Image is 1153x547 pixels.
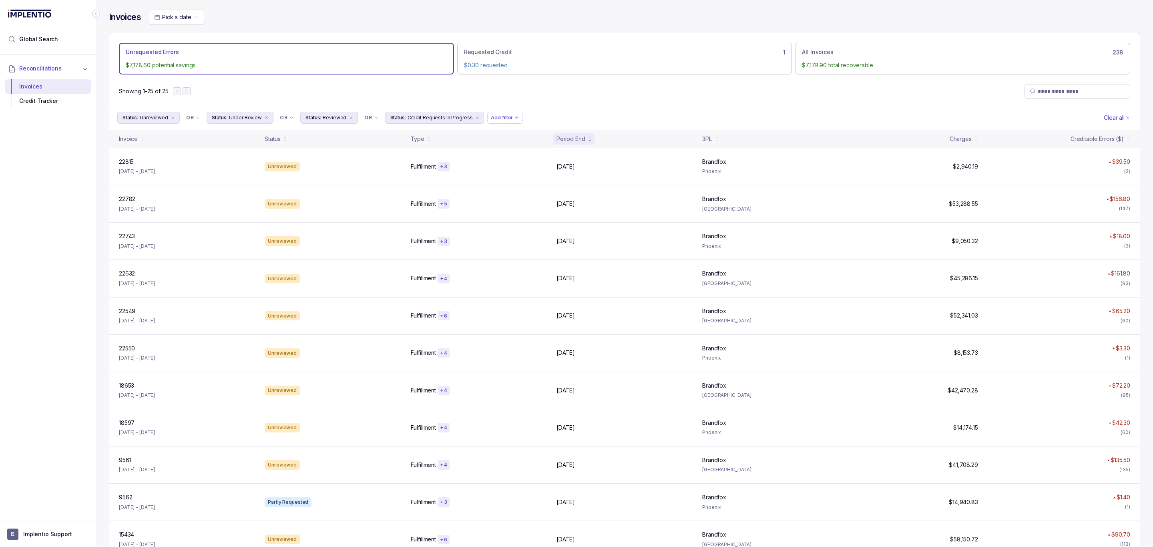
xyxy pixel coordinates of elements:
li: Filter Chip Connector undefined [280,115,294,121]
p: + 4 [440,276,447,282]
div: Unreviewed [265,162,300,171]
p: [DATE] [556,200,575,208]
p: 18597 [119,419,135,427]
p: Brandfox [702,419,726,427]
p: Brandfox [702,158,726,166]
p: Credit Requests In Progress [408,114,473,122]
p: + 4 [440,350,447,356]
p: $7,178.60 potential savings [126,61,447,69]
div: (93) [1121,280,1130,288]
p: $8,153.73 [954,349,978,357]
img: red pointer upwards [1107,198,1109,200]
div: (60) [1121,428,1130,436]
button: User initialsImplentio Support [7,529,89,540]
div: Unreviewed [265,199,300,209]
p: Phoenix [702,242,838,250]
span: Global Search [19,35,58,43]
li: Filter Chip Connector undefined [364,115,378,121]
img: red pointer upwards [1109,422,1111,424]
p: $135.50 [1111,456,1130,464]
p: [DATE] – [DATE] [119,280,155,288]
p: Brandfox [702,382,726,390]
p: [DATE] – [DATE] [119,167,155,175]
div: remove content [263,115,270,121]
span: Pick a date [162,14,191,20]
p: Implentio Support [23,530,72,538]
p: + 3 [440,163,447,170]
p: 22815 [119,158,134,166]
img: red pointer upwards [1108,534,1110,536]
p: [DATE] [556,274,575,282]
div: (60) [1121,317,1130,325]
button: Clear Filters [1102,112,1132,124]
p: 22549 [119,307,135,315]
p: $156.80 [1110,195,1130,203]
div: 3PL [702,135,712,143]
p: [DATE] [556,498,575,506]
button: Filter Chip Connector undefined [183,112,203,123]
p: [DATE] [556,461,575,469]
p: [DATE] [556,163,575,171]
p: + 6 [440,313,447,319]
p: + 3 [440,499,447,505]
button: Filter Chip Credit Requests In Progress [385,112,484,124]
p: OR [186,115,194,121]
button: Date Range Picker [149,10,204,25]
div: Creditable Errors ($) [1071,135,1124,143]
button: Filter Chip Connector undefined [277,112,297,123]
button: Filter Chip Unreviewed [117,112,180,124]
div: Unreviewed [265,535,300,544]
div: Charges [950,135,972,143]
button: Filter Chip Under Review [207,112,273,124]
p: [GEOGRAPHIC_DATA] [702,466,838,474]
li: Filter Chip Reviewed [300,112,358,124]
p: Phoenix [702,354,838,362]
div: Unreviewed [265,274,300,284]
div: Invoices [11,79,85,94]
p: Fulfillment [411,535,436,543]
p: [GEOGRAPHIC_DATA] [702,391,838,399]
p: Brandfox [702,195,726,203]
search: Date Range Picker [154,13,191,21]
img: red pointer upwards [1112,347,1115,349]
p: $52,341.03 [950,312,978,320]
p: $53,288.55 [949,200,978,208]
p: + 4 [440,387,447,394]
p: Fulfillment [411,274,436,282]
p: Brandfox [702,307,726,315]
p: $3.30 [1116,344,1130,352]
h4: Invoices [109,12,141,23]
p: $42,470.28 [948,386,978,394]
button: Filter Chip Connector undefined [361,112,382,123]
p: $41,708.29 [949,461,978,469]
ul: Action Tab Group [119,43,1130,74]
p: $9,050.32 [952,237,978,245]
p: [DATE] – [DATE] [119,391,155,399]
p: Status: [212,114,227,122]
div: Reconciliations [5,78,91,110]
img: red pointer upwards [1109,310,1111,312]
li: Filter Chip Connector undefined [186,115,200,121]
div: Credit Tracker [11,94,85,108]
p: Brandfox [702,232,726,240]
div: Period End [556,135,585,143]
div: Unreviewed [265,386,300,395]
p: Showing 1-25 of 25 [119,87,168,95]
p: [DATE] – [DATE] [119,317,155,325]
p: [GEOGRAPHIC_DATA] [702,205,838,213]
div: (1) [1125,354,1130,362]
p: Fulfillment [411,386,436,394]
p: Unrequested Errors [126,48,179,56]
p: Unreviewed [140,114,168,122]
p: [DATE] [556,237,575,245]
p: Reviewed [323,114,346,122]
div: (95) [1121,391,1130,399]
p: $2,940.19 [953,163,978,171]
p: $90.70 [1111,531,1130,539]
p: Brandfox [702,531,726,539]
p: [DATE] – [DATE] [119,354,155,362]
div: Status [265,135,280,143]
